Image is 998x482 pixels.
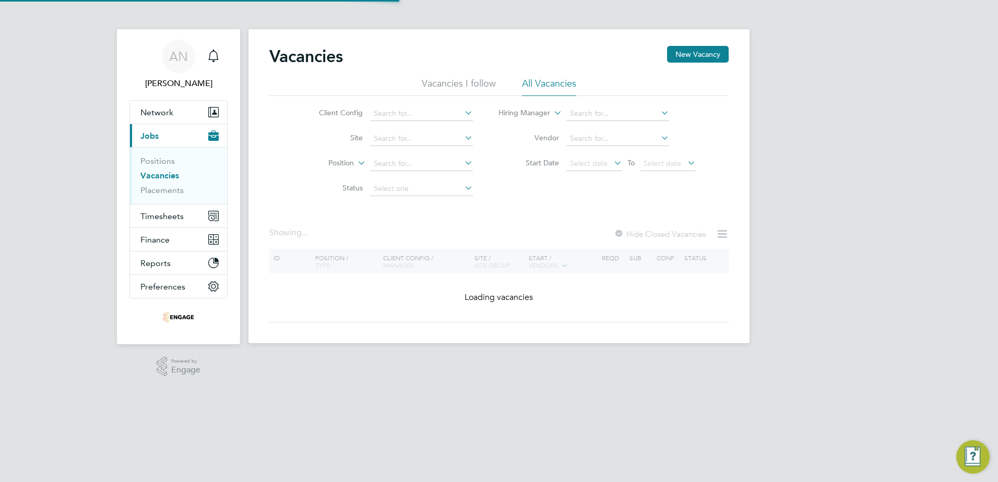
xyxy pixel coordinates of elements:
[269,46,343,67] h2: Vacancies
[140,282,185,292] span: Preferences
[140,235,170,245] span: Finance
[130,251,227,274] button: Reports
[130,147,227,204] div: Jobs
[370,131,473,146] input: Search for...
[157,357,201,377] a: Powered byEngage
[163,309,194,326] img: acceptrec-logo-retina.png
[667,46,729,63] button: New Vacancy
[140,107,173,117] span: Network
[130,101,227,124] button: Network
[140,185,184,195] a: Placements
[140,211,184,221] span: Timesheets
[570,159,608,168] span: Select date
[140,131,159,141] span: Jobs
[303,133,363,142] label: Site
[499,133,559,142] label: Vendor
[117,29,240,344] nav: Main navigation
[140,171,179,180] a: Vacancies
[624,156,638,170] span: To
[956,440,990,474] button: Engage Resource Center
[129,77,228,90] span: Arron Neal
[269,227,310,238] div: Showing
[490,108,550,118] label: Hiring Manager
[130,275,227,298] button: Preferences
[171,357,200,366] span: Powered by
[370,106,473,121] input: Search for...
[522,77,576,96] li: All Vacancies
[294,158,354,168] label: Position
[130,204,227,227] button: Timesheets
[303,108,363,117] label: Client Config
[370,182,473,196] input: Select one
[370,156,473,171] input: Search for...
[130,124,227,147] button: Jobs
[169,50,188,63] span: AN
[566,131,669,146] input: Search for...
[422,77,496,96] li: Vacancies I follow
[140,258,171,268] span: Reports
[499,158,559,167] label: Start Date
[614,229,706,239] label: Hide Closed Vacancies
[644,159,681,168] span: Select date
[140,156,175,166] a: Positions
[303,183,363,192] label: Status
[566,106,669,121] input: Search for...
[302,227,308,238] span: ...
[171,366,200,375] span: Engage
[129,309,228,326] a: Go to home page
[130,228,227,251] button: Finance
[129,40,228,90] a: AN[PERSON_NAME]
